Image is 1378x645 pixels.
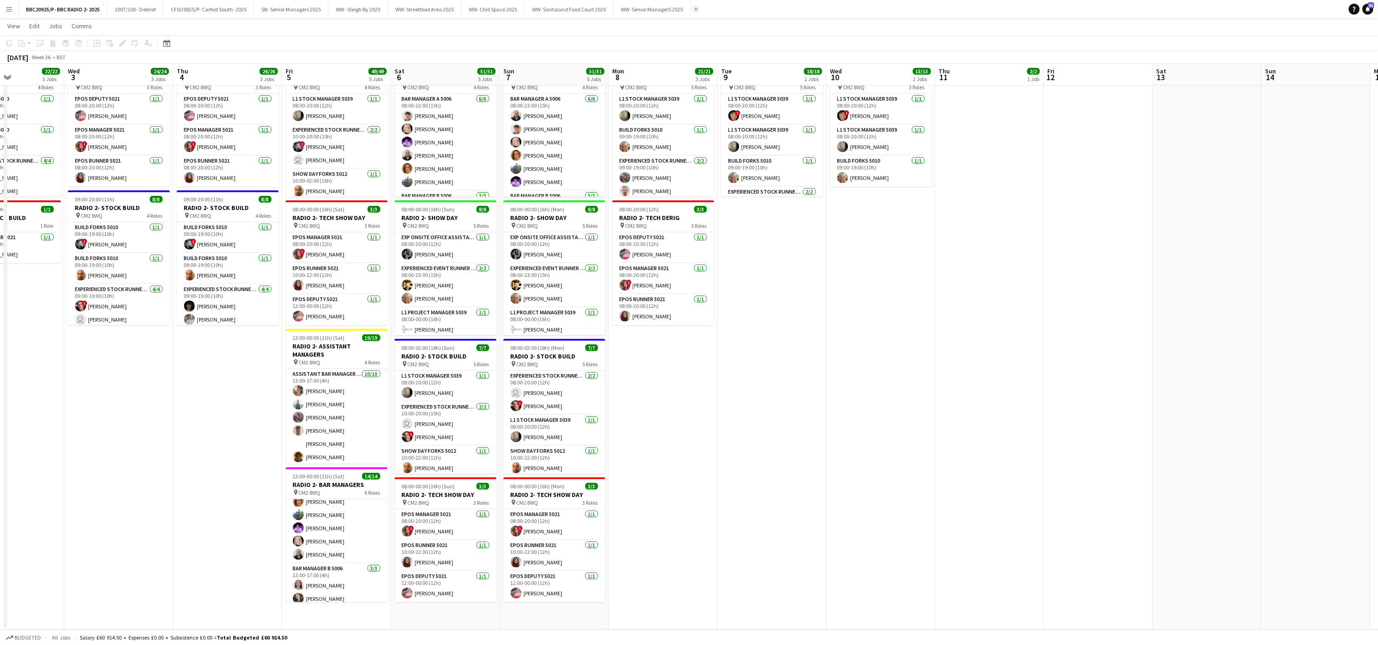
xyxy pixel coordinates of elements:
[286,467,388,602] div: 13:00-00:00 (11h) (Sat)14/14RADIO 2- BAR MANAGERS CM2 8WQ6 RolesBar Manager A 50065/513:00-17:00 ...
[369,76,386,82] div: 5 Jobs
[1046,72,1055,82] span: 12
[81,84,103,91] span: CM2 8WQ
[286,263,388,294] app-card-role: EPOS Runner 50211/110:00-22:00 (12h)[PERSON_NAME]
[286,169,388,200] app-card-role: Show Day Forks 50121/110:00-02:00 (16h)[PERSON_NAME]
[503,62,605,197] app-job-card: 08:00-23:00 (15h)14/14RADIO 2- BAR MANAGERS CM2 8WQ4 RolesBar Manager A 50066/608:00-23:00 (15h)[...
[585,344,598,351] span: 7/7
[394,571,497,602] app-card-role: EPOS Deputy 50211/112:00-00:00 (12h)[PERSON_NAME]
[82,141,87,147] span: !
[68,62,170,187] app-job-card: 08:00-20:00 (12h)3/3RADIO 2- TECH BUILD CM2 8WQ3 RolesEPOS Deputy 50211/108:00-20:00 (12h)[PERSON...
[612,67,624,75] span: Mon
[147,212,163,219] span: 4 Roles
[474,84,489,91] span: 4 Roles
[394,200,497,335] div: 08:00-00:00 (16h) (Sun)8/8RADIO 2- SHOW DAY CM2 8WQ5 RolesExp Onsite Office Assistant 50121/108:0...
[939,67,950,75] span: Thu
[394,67,405,75] span: Sat
[151,76,169,82] div: 3 Jobs
[147,84,163,91] span: 3 Roles
[626,280,632,285] span: !
[1265,67,1276,75] span: Sun
[286,67,293,75] span: Fri
[394,191,497,248] app-card-role: Bar Manager B 50063/3
[937,72,950,82] span: 11
[286,125,388,169] app-card-role: Experienced Stock Runner 50122/210:00-20:00 (10h)![PERSON_NAME] [PERSON_NAME]
[191,141,196,147] span: !
[843,84,865,91] span: CM2 8WQ
[394,371,497,402] app-card-role: L1 Stock Manager 50391/108:00-20:00 (12h)[PERSON_NAME]
[394,263,497,307] app-card-role: Experienced Event Runner 50122/208:00-23:00 (15h)[PERSON_NAME][PERSON_NAME]
[692,222,707,229] span: 3 Roles
[177,253,279,284] app-card-role: Build Forks 50101/109:00-19:00 (10h)[PERSON_NAME]
[583,222,598,229] span: 5 Roles
[68,284,170,355] app-card-role: Experienced Stock Runner 50124/409:00-19:00 (10h)![PERSON_NAME] [PERSON_NAME]
[49,22,62,30] span: Jobs
[177,125,279,156] app-card-role: EPOS Manager 50211/108:00-20:00 (12h)![PERSON_NAME]
[394,307,497,338] app-card-role: L1 Project Manager 50391/108:00-00:00 (16h)[PERSON_NAME]
[175,72,188,82] span: 4
[408,84,430,91] span: CM2 8WQ
[190,84,212,91] span: CM2 8WQ
[692,84,707,91] span: 5 Roles
[286,329,388,464] app-job-card: 13:00-00:00 (11h) (Sat)19/19RADIO 2- ASSISTANT MANAGERS CM2 8WQ4 RolesAssistant Bar Manager 50061...
[1264,72,1276,82] span: 14
[503,339,605,474] app-job-card: 08:00-02:00 (18h) (Mon)7/7RADIO 2- STOCK BUILD CM2 8WQ5 RolesExperienced Stock Runner 50122/208:0...
[81,212,103,219] span: CM2 8WQ
[286,480,388,563] app-card-role: Bar Manager A 50065/513:00-17:00 (4h)[PERSON_NAME][PERSON_NAME][PERSON_NAME][PERSON_NAME][PERSON_...
[254,0,328,18] button: SB- Senior Managers 2025
[299,84,321,91] span: CM2 8WQ
[394,477,497,602] app-job-card: 08:00-00:00 (16h) (Sun)3/3RADIO 2- TECH SHOW DAY CM2 8WQ3 RolesEPOS Manager 50211/108:00-20:00 (1...
[286,200,388,325] app-job-card: 08:00-00:00 (16h) (Sat)3/3RADIO 2- TECH SHOW DAY CM2 8WQ3 RolesEPOS Manager 50211/108:00-20:00 (1...
[517,222,538,229] span: CM2 8WQ
[477,68,496,75] span: 51/51
[299,489,321,496] span: CM2 8WQ
[409,526,414,531] span: !
[286,369,388,519] app-card-role: Assistant Bar Manager 500610/1013:00-17:00 (4h)[PERSON_NAME][PERSON_NAME][PERSON_NAME][PERSON_NAM...
[721,94,823,125] app-card-role: L1 Stock Manager 50391/108:00-20:00 (12h)![PERSON_NAME]
[503,371,605,415] app-card-role: Experienced Stock Runner 50122/208:00-20:00 (12h) [PERSON_NAME]![PERSON_NAME]
[830,62,932,187] div: 08:00-20:00 (12h)3/3RADIO 2- STOCK DERIG CM2 8WQ3 RolesL1 Stock Manager 50391/108:00-20:00 (12h)!...
[612,156,714,200] app-card-role: Experienced Stock Runner 50122/209:00-19:00 (10h)[PERSON_NAME][PERSON_NAME]
[503,509,605,540] app-card-role: EPOS Manager 50211/108:00-20:00 (12h)![PERSON_NAME]
[844,110,850,116] span: !
[256,84,272,91] span: 3 Roles
[80,634,287,641] div: Salary £60 914.50 + Expenses £0.00 + Subsistence £0.00 =
[503,540,605,571] app-card-role: EPOS Runner 50211/110:00-22:00 (12h)[PERSON_NAME]
[1368,2,1374,8] span: 91
[830,156,932,187] app-card-role: Build Forks 50101/109:00-19:00 (10h)[PERSON_NAME]
[286,563,388,621] app-card-role: Bar Manager B 50063/313:00-17:00 (4h)[PERSON_NAME][PERSON_NAME]
[286,214,388,222] h3: RADIO 2- TECH SHOW DAY
[503,232,605,263] app-card-role: Exp Onsite Office Assistant 50121/108:00-20:00 (12h)[PERSON_NAME]
[625,84,647,91] span: CM2 8WQ
[474,499,489,506] span: 3 Roles
[503,352,605,360] h3: RADIO 2- STOCK BUILD
[190,212,212,219] span: CM2 8WQ
[585,483,598,490] span: 3/3
[583,499,598,506] span: 3 Roles
[393,72,405,82] span: 6
[503,446,605,477] app-card-role: Show Day Forks 50121/110:00-22:00 (12h)[PERSON_NAME]
[525,0,614,18] button: WW- Santaland Food Court 2025
[184,196,224,203] span: 09:00-20:00 (11h)
[583,84,598,91] span: 4 Roles
[830,67,842,75] span: Wed
[50,634,72,641] span: All jobs
[68,94,170,125] app-card-role: EPOS Deputy 50211/108:00-20:00 (12h)[PERSON_NAME]
[286,481,388,489] h3: RADIO 2- BAR MANAGERS
[611,72,624,82] span: 8
[177,190,279,325] div: 09:00-20:00 (11h)8/8RADIO 2- STOCK BUILD CM2 8WQ4 RolesBuild Forks 50101/109:00-19:00 (10h)![PERS...
[517,84,538,91] span: CM2 8WQ
[286,294,388,325] app-card-role: EPOS Deputy 50211/112:00-00:00 (12h)[PERSON_NAME]
[503,571,605,602] app-card-role: EPOS Deputy 50211/112:00-00:00 (12h)[PERSON_NAME]
[721,62,823,197] div: 08:00-20:00 (12h)7/7RADIO 2- STOCK DERIG CM2 8WQ5 RolesL1 Stock Manager 50391/108:00-20:00 (12h)!...
[68,190,170,325] app-job-card: 09:00-20:00 (11h)8/8RADIO 2- STOCK BUILD CM2 8WQ4 RolesBuild Forks 50101/109:00-19:00 (10h)![PERS...
[503,263,605,307] app-card-role: Experienced Event Runner 50122/208:00-23:00 (15h)[PERSON_NAME][PERSON_NAME]
[394,339,497,474] app-job-card: 08:00-02:00 (18h) (Sun)7/7RADIO 2- STOCK BUILD CM2 8WQ5 RolesL1 Stock Manager 50391/108:00-20:00 ...
[108,0,164,18] button: 2007/100 - Debrief
[1028,76,1040,82] div: 1 Job
[72,22,92,30] span: Comms
[15,635,41,641] span: Budgeted
[517,400,523,406] span: !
